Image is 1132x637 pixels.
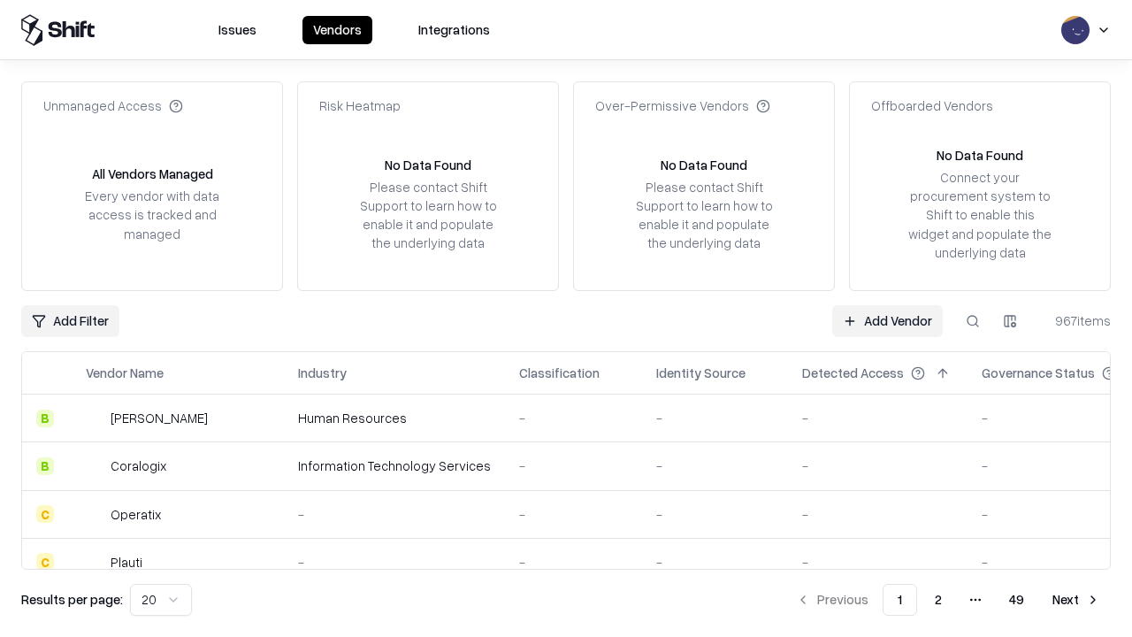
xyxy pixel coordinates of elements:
div: Please contact Shift Support to learn how to enable it and populate the underlying data [355,178,501,253]
div: Every vendor with data access is tracked and managed [79,187,226,242]
div: - [802,457,953,475]
div: Offboarded Vendors [871,96,993,115]
div: - [519,553,628,572]
div: - [802,505,953,524]
div: Information Technology Services [298,457,491,475]
div: - [298,505,491,524]
div: No Data Found [385,156,471,174]
div: Unmanaged Access [43,96,183,115]
div: Human Resources [298,409,491,427]
button: 2 [921,584,956,616]
p: Results per page: [21,590,123,609]
div: Coralogix [111,457,166,475]
button: 1 [883,584,917,616]
div: - [519,457,628,475]
button: 49 [995,584,1038,616]
div: Detected Access [802,364,904,382]
div: - [519,409,628,427]
div: Risk Heatmap [319,96,401,115]
div: Connect your procurement system to Shift to enable this widget and populate the underlying data [906,168,1053,262]
div: [PERSON_NAME] [111,409,208,427]
img: Deel [86,410,103,427]
div: - [656,457,774,475]
a: Add Vendor [832,305,943,337]
div: Plauti [111,553,142,572]
div: - [298,553,491,572]
button: Next [1042,584,1111,616]
img: Coralogix [86,457,103,475]
div: - [656,409,774,427]
div: - [656,505,774,524]
div: - [802,553,953,572]
div: Governance Status [982,364,1095,382]
button: Issues [208,16,267,44]
div: B [36,410,54,427]
button: Add Filter [21,305,119,337]
div: C [36,505,54,523]
div: Identity Source [656,364,746,382]
img: Operatix [86,505,103,523]
div: C [36,553,54,571]
div: - [802,409,953,427]
div: Over-Permissive Vendors [595,96,770,115]
div: No Data Found [661,156,747,174]
div: B [36,457,54,475]
div: - [519,505,628,524]
img: Plauti [86,553,103,571]
div: Vendor Name [86,364,164,382]
button: Integrations [408,16,501,44]
button: Vendors [302,16,372,44]
div: Industry [298,364,347,382]
div: Please contact Shift Support to learn how to enable it and populate the underlying data [631,178,777,253]
div: Classification [519,364,600,382]
div: Operatix [111,505,161,524]
nav: pagination [785,584,1111,616]
div: All Vendors Managed [92,165,213,183]
div: 967 items [1040,311,1111,330]
div: No Data Found [937,146,1023,165]
div: - [656,553,774,572]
